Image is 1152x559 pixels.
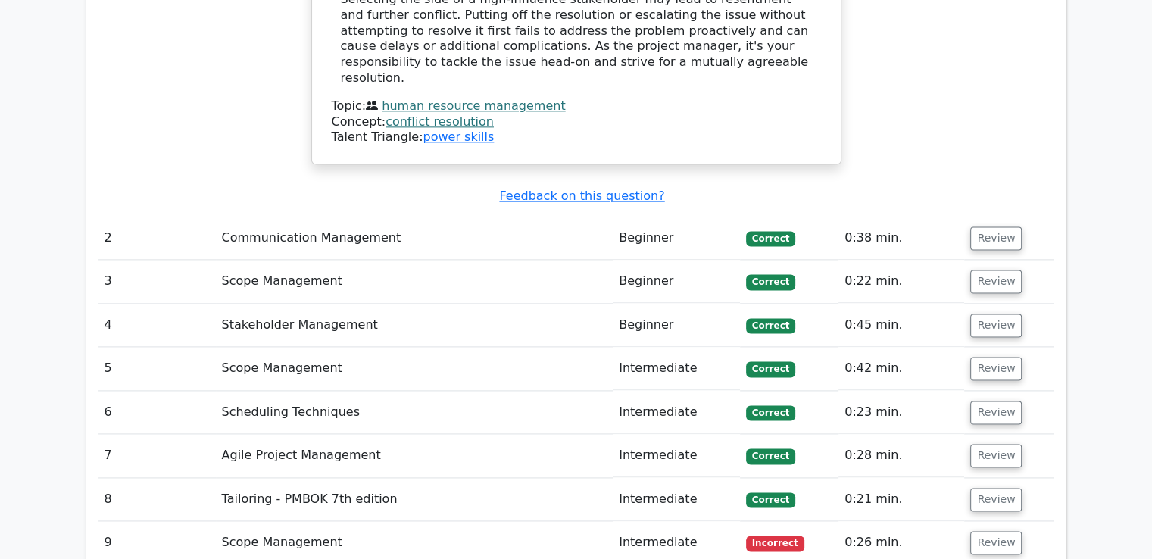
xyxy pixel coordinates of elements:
[746,231,795,246] span: Correct
[98,260,216,303] td: 3
[613,434,740,477] td: Intermediate
[98,304,216,347] td: 4
[499,189,664,203] a: Feedback on this question?
[216,434,613,477] td: Agile Project Management
[838,391,964,434] td: 0:23 min.
[216,391,613,434] td: Scheduling Techniques
[970,357,1022,380] button: Review
[216,478,613,521] td: Tailoring - PMBOK 7th edition
[838,434,964,477] td: 0:28 min.
[970,488,1022,511] button: Review
[613,347,740,390] td: Intermediate
[98,478,216,521] td: 8
[746,536,804,551] span: Incorrect
[613,391,740,434] td: Intermediate
[332,114,821,130] div: Concept:
[970,314,1022,337] button: Review
[970,270,1022,293] button: Review
[98,217,216,260] td: 2
[746,492,795,507] span: Correct
[423,130,494,144] a: power skills
[838,347,964,390] td: 0:42 min.
[838,217,964,260] td: 0:38 min.
[746,318,795,333] span: Correct
[386,114,494,129] a: conflict resolution
[746,274,795,289] span: Correct
[838,478,964,521] td: 0:21 min.
[613,260,740,303] td: Beginner
[98,434,216,477] td: 7
[98,391,216,434] td: 6
[613,304,740,347] td: Beginner
[970,444,1022,467] button: Review
[332,98,821,145] div: Talent Triangle:
[613,478,740,521] td: Intermediate
[970,531,1022,554] button: Review
[216,304,613,347] td: Stakeholder Management
[970,226,1022,250] button: Review
[216,347,613,390] td: Scope Management
[613,217,740,260] td: Beginner
[382,98,565,113] a: human resource management
[970,401,1022,424] button: Review
[216,217,613,260] td: Communication Management
[98,347,216,390] td: 5
[746,361,795,376] span: Correct
[746,448,795,464] span: Correct
[216,260,613,303] td: Scope Management
[746,405,795,420] span: Correct
[332,98,821,114] div: Topic:
[838,260,964,303] td: 0:22 min.
[838,304,964,347] td: 0:45 min.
